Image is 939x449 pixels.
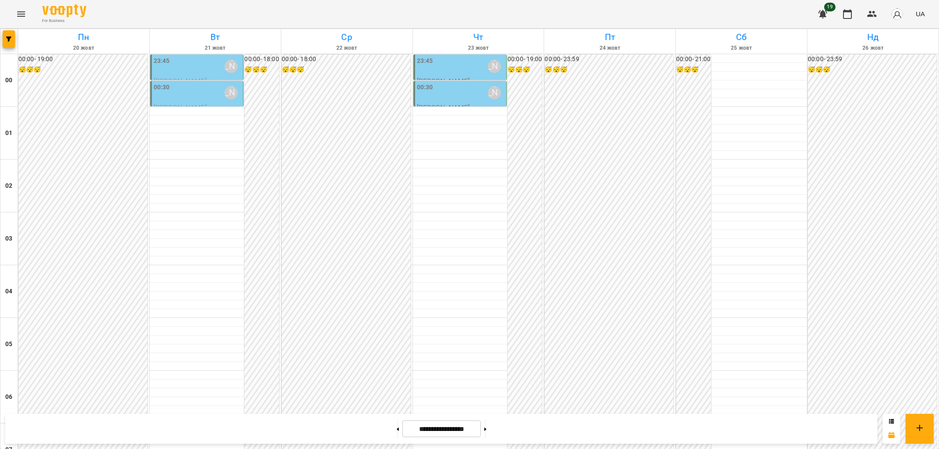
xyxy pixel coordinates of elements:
button: Menu [11,4,32,25]
h6: 😴😴😴 [545,65,674,75]
h6: 04 [5,287,12,296]
span: UA [916,9,925,18]
h6: 00 [5,76,12,85]
h6: 😴😴😴 [244,65,279,75]
h6: 00:00 - 19:00 [508,55,542,64]
h6: 00:00 - 19:00 [18,55,147,64]
div: Абрамова Ірина [488,60,501,73]
h6: 25 жовт [677,44,806,52]
h6: 21 жовт [151,44,280,52]
label: 23:45 [417,56,433,66]
h6: 24 жовт [545,44,674,52]
img: Voopty Logo [42,4,86,17]
h6: 😴😴😴 [808,65,937,75]
button: UA [912,6,928,22]
h6: 06 [5,392,12,402]
h6: 00:00 - 18:00 [244,55,279,64]
h6: Ср [283,30,411,44]
p: [PERSON_NAME] [417,77,470,85]
div: Абрамова Ірина [488,86,501,99]
div: Абрамова Ірина [225,86,238,99]
h6: 20 жовт [19,44,148,52]
h6: 26 жовт [809,44,937,52]
div: Абрамова Ірина [225,60,238,73]
h6: 00:00 - 21:00 [676,55,711,64]
h6: Сб [677,30,806,44]
p: [PERSON_NAME] [417,104,470,111]
span: 19 [824,3,836,11]
h6: 😴😴😴 [282,65,411,75]
h6: 00:00 - 23:59 [545,55,674,64]
img: avatar_s.png [891,8,903,20]
h6: 00:00 - 23:59 [808,55,937,64]
span: [PERSON_NAME] [154,77,207,85]
label: 00:30 [417,83,433,92]
h6: Пн [19,30,148,44]
h6: 01 [5,128,12,138]
span: [PERSON_NAME] [154,103,207,112]
h6: 😴😴😴 [508,65,542,75]
h6: 03 [5,234,12,244]
h6: 22 жовт [283,44,411,52]
h6: 23 жовт [414,44,543,52]
label: 23:45 [154,56,170,66]
span: For Business [42,18,86,24]
h6: 😴😴😴 [18,65,147,75]
h6: Нд [809,30,937,44]
h6: 00:00 - 18:00 [282,55,411,64]
label: 00:30 [154,83,170,92]
h6: Вт [151,30,280,44]
h6: 02 [5,181,12,191]
h6: Чт [414,30,543,44]
h6: Пт [545,30,674,44]
h6: 😴😴😴 [676,65,711,75]
h6: 05 [5,339,12,349]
